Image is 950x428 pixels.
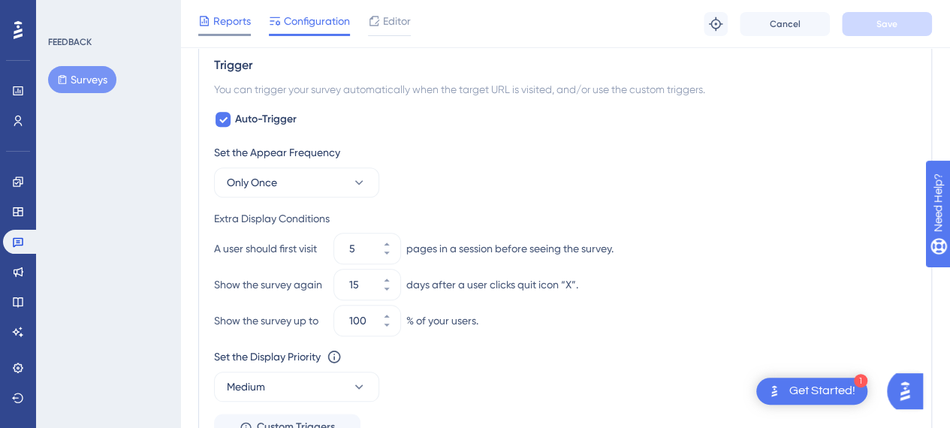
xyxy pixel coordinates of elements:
div: days after a user clicks quit icon “X”. [406,276,578,294]
span: Cancel [770,18,801,30]
button: Surveys [48,66,116,93]
span: Only Once [227,173,277,191]
button: Only Once [214,167,379,197]
span: Editor [383,12,411,30]
div: Extra Display Conditions [214,209,916,228]
div: Set the Appear Frequency [214,143,916,161]
div: pages in a session before seeing the survey. [406,240,614,258]
div: Show the survey up to [214,312,328,330]
div: Get Started! [789,383,855,399]
div: Trigger [214,56,916,74]
iframe: UserGuiding AI Assistant Launcher [887,369,932,414]
div: Set the Display Priority [214,348,321,366]
div: 1 [854,374,867,387]
div: A user should first visit [214,240,328,258]
button: Save [842,12,932,36]
div: You can trigger your survey automatically when the target URL is visited, and/or use the custom t... [214,80,916,98]
span: Configuration [284,12,350,30]
button: Medium [214,372,379,402]
span: Medium [227,378,265,396]
img: launcher-image-alternative-text [765,382,783,400]
div: Open Get Started! checklist, remaining modules: 1 [756,378,867,405]
span: Reports [213,12,251,30]
div: Show the survey again [214,276,328,294]
button: Cancel [740,12,830,36]
div: % of your users. [406,312,478,330]
span: Need Help? [35,4,94,22]
span: Save [876,18,897,30]
span: Auto-Trigger [235,110,297,128]
div: FEEDBACK [48,36,92,48]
